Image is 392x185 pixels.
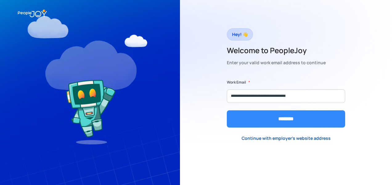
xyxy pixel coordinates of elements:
div: Continue with employer's website address [242,135,331,141]
a: Continue with employer's website address [237,132,336,145]
label: Work Email [227,79,246,85]
form: Form [227,79,345,128]
h2: Welcome to PeopleJoy [227,45,326,55]
div: Enter your valid work email address to continue [227,58,326,67]
div: Hey! 👋 [232,30,248,39]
